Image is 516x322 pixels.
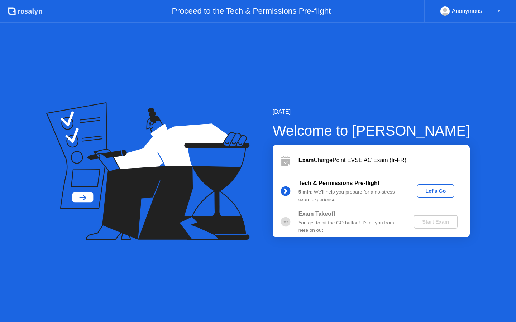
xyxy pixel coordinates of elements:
b: Exam [298,157,314,163]
div: [DATE] [273,108,470,116]
b: 5 min [298,189,311,195]
b: Exam Takeoff [298,211,335,217]
div: : We’ll help you prepare for a no-stress exam experience [298,189,402,203]
button: Let's Go [417,184,454,198]
div: Start Exam [416,219,455,225]
div: Let's Go [420,188,451,194]
div: Anonymous [452,6,482,16]
div: ▼ [497,6,501,16]
button: Start Exam [414,215,458,229]
div: Welcome to [PERSON_NAME] [273,120,470,141]
div: You get to hit the GO button! It’s all you from here on out [298,219,402,234]
b: Tech & Permissions Pre-flight [298,180,379,186]
div: ChargePoint EVSE AC Exam (fr-FR) [298,156,470,165]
